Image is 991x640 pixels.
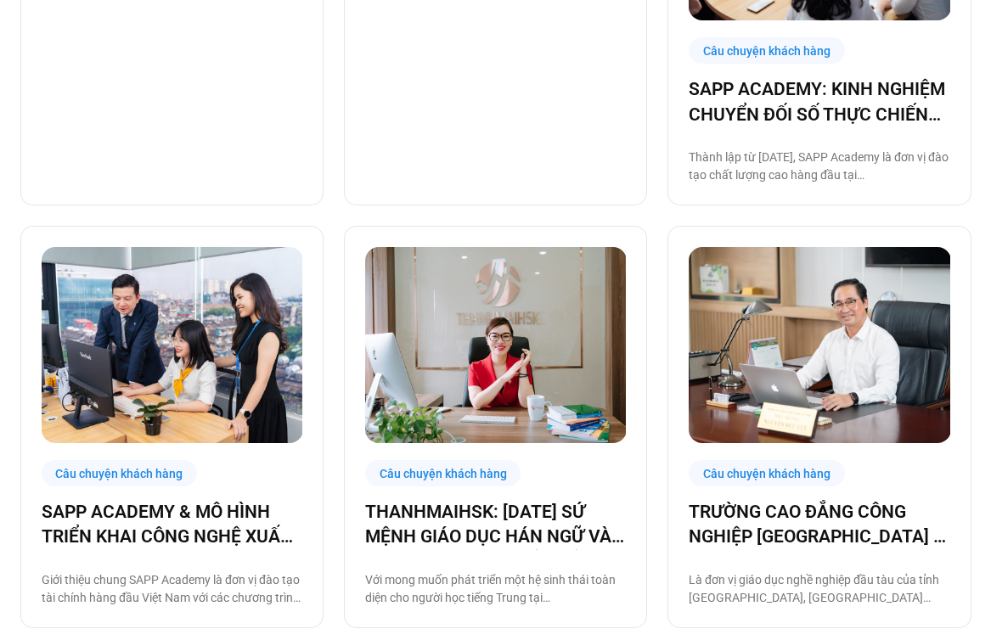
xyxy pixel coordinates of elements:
[365,460,521,486] div: Câu chuyện khách hàng
[689,247,949,443] a: bci-chuyen-doi-so
[42,460,198,486] div: Câu chuyện khách hàng
[365,500,626,550] a: THANHMAIHSK: [DATE] SỨ MỆNH GIÁO DỤC HÁN NGỮ VÀ BƯỚC NGOẶT CHUYỂN ĐỔI SỐ
[689,571,949,607] p: Là đơn vị giáo dục nghề nghiệp đầu tàu của tỉnh [GEOGRAPHIC_DATA], [GEOGRAPHIC_DATA] (BCi) đã ứng...
[689,149,949,184] p: Thành lập từ [DATE], SAPP Academy là đơn vị đào tạo chất lượng cao hàng đầu tại [GEOGRAPHIC_DATA]...
[689,77,949,127] a: SAPP ACADEMY: KINH NGHIỆM CHUYỂN ĐỐI SỐ THỰC CHIẾN TỪ TƯ DUY QUẢN TRỊ VỮNG
[365,571,626,607] p: Với mong muốn phát triển một hệ sinh thái toàn diện cho người học tiếng Trung tại [GEOGRAPHIC_DAT...
[42,500,302,550] a: SAPP ACADEMY & MÔ HÌNH TRIỂN KHAI CÔNG NGHỆ XUẤT PHÁT TỪ TƯ DUY QUẢN TRỊ
[689,460,845,486] div: Câu chuyện khách hàng
[689,247,950,443] img: bci-chuyen-doi-so
[42,571,302,607] p: Giới thiệu chung SAPP Academy là đơn vị đào tạo tài chính hàng đầu Việt Nam với các chương trình ...
[365,247,626,443] a: Thanh Mai HSK chuyển đổi số cùng base
[689,500,949,550] a: TRƯỜNG CAO ĐẲNG CÔNG NGHIỆP [GEOGRAPHIC_DATA] – ĐƠN VỊ GIÁO DỤC CÔNG TIÊN PHONG CHUYỂN ĐỔI SỐ
[689,37,845,64] div: Câu chuyện khách hàng
[365,247,627,443] img: Thanh Mai HSK chuyển đổi số cùng base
